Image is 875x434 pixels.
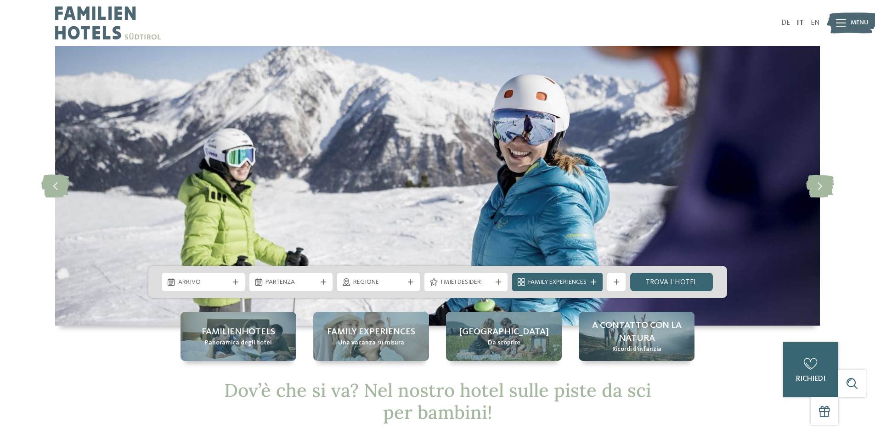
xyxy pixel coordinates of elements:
span: Panoramica degli hotel [205,338,272,348]
span: A contatto con la natura [588,319,685,345]
span: Menu [851,18,869,28]
span: Dov’è che si va? Nel nostro hotel sulle piste da sci per bambini! [224,378,651,424]
span: [GEOGRAPHIC_DATA] [459,326,549,338]
span: I miei desideri [440,278,491,287]
a: trova l’hotel [630,273,713,291]
img: Hotel sulle piste da sci per bambini: divertimento senza confini [55,46,820,326]
a: Hotel sulle piste da sci per bambini: divertimento senza confini A contatto con la natura Ricordi... [579,312,694,361]
a: Hotel sulle piste da sci per bambini: divertimento senza confini Familienhotels Panoramica degli ... [181,312,296,361]
a: IT [797,19,804,27]
a: EN [811,19,820,27]
a: Hotel sulle piste da sci per bambini: divertimento senza confini Family experiences Una vacanza s... [313,312,429,361]
a: richiedi [783,342,838,397]
span: richiedi [796,375,825,383]
a: Hotel sulle piste da sci per bambini: divertimento senza confini [GEOGRAPHIC_DATA] Da scoprire [446,312,562,361]
span: Una vacanza su misura [338,338,404,348]
span: Arrivo [178,278,229,287]
span: Family Experiences [528,278,587,287]
span: Familienhotels [202,326,275,338]
span: Regione [353,278,404,287]
span: Ricordi d’infanzia [612,345,661,354]
span: Partenza [265,278,316,287]
a: DE [781,19,790,27]
span: Family experiences [327,326,415,338]
span: Da scoprire [488,338,520,348]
